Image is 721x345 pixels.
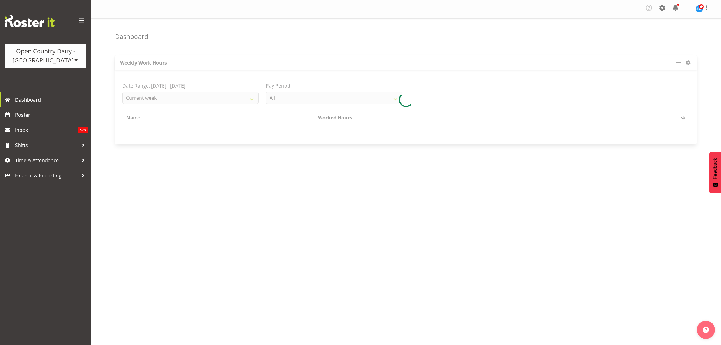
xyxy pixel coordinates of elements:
[11,47,80,65] div: Open Country Dairy - [GEOGRAPHIC_DATA]
[15,95,88,104] span: Dashboard
[713,158,718,179] span: Feedback
[15,156,79,165] span: Time & Attendance
[703,327,709,333] img: help-xxl-2.png
[15,126,78,135] span: Inbox
[696,5,703,12] img: steve-webb8258.jpg
[78,127,88,133] span: 876
[5,15,55,27] img: Rosterit website logo
[709,152,721,193] button: Feedback - Show survey
[15,110,88,119] span: Roster
[15,171,79,180] span: Finance & Reporting
[15,141,79,150] span: Shifts
[115,33,148,40] h4: Dashboard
